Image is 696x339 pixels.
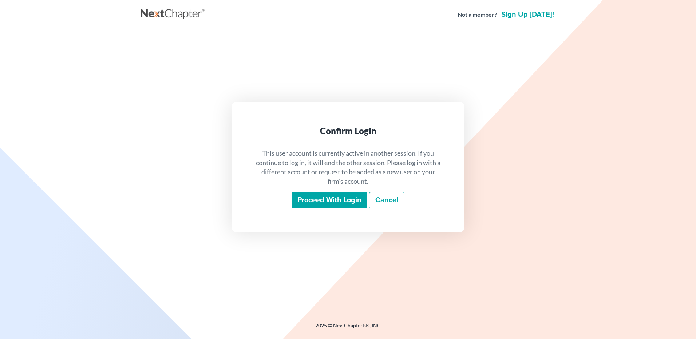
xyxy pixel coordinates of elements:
[500,11,555,18] a: Sign up [DATE]!
[255,149,441,186] p: This user account is currently active in another session. If you continue to log in, it will end ...
[369,192,404,209] a: Cancel
[458,11,497,19] strong: Not a member?
[292,192,367,209] input: Proceed with login
[255,125,441,137] div: Confirm Login
[141,322,555,335] div: 2025 © NextChapterBK, INC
